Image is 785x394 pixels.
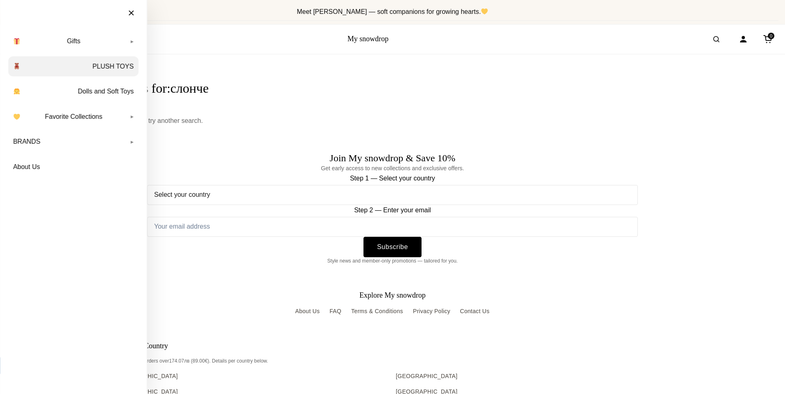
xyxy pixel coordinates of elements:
[8,157,139,177] a: About Us
[759,30,777,48] a: Cart
[106,342,679,351] h3: Shipping by Country
[13,88,20,95] img: 👧
[147,152,638,164] h2: Join My snowdrop & Save 10%
[8,56,139,77] a: PLUSH TOYS
[396,372,669,381] a: [GEOGRAPHIC_DATA]
[734,30,752,48] a: Account
[7,3,778,21] div: Announcement
[768,33,774,39] span: 0
[106,357,679,365] p: Free shipping on orders over . Details per country below.
[705,28,728,51] button: Open search
[147,257,638,265] p: Style news and member-only promotions — tailored for you.
[147,217,638,236] input: Your email address
[75,116,710,126] p: No results found. Please try another search.
[8,131,139,152] a: BRANDS
[330,307,341,316] a: FAQ
[147,164,638,173] p: Get early access to new collections and exclusive offers.
[8,31,139,51] a: Gifts
[13,38,20,45] img: 🎁
[75,80,710,96] h1: Search results for:
[147,205,638,216] label: Step 2 — Enter your email
[106,291,679,300] h3: Explore My snowdrop
[169,358,189,364] span: 174.07
[8,81,139,102] a: Dolls and Soft Toys
[170,81,209,96] span: слонче
[297,8,488,15] span: Meet [PERSON_NAME] — soft companions for growing hearts.
[184,358,189,364] span: лв
[193,358,208,364] span: 89.00
[363,237,422,257] button: Subscribe
[413,307,450,316] a: Privacy Policy
[8,107,139,127] a: Favorite Collections
[295,307,320,316] a: About Us
[205,358,208,364] span: €
[348,35,389,43] a: My snowdrop
[191,358,209,364] span: ( )
[120,4,143,22] button: Close menu
[481,8,488,15] img: 💛
[116,372,389,381] a: [GEOGRAPHIC_DATA]
[13,63,20,69] img: 🧸
[147,173,638,184] label: Step 1 — Select your country
[351,307,403,316] a: Terms & Conditions
[13,114,20,120] img: 💛
[460,307,489,316] a: Contact Us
